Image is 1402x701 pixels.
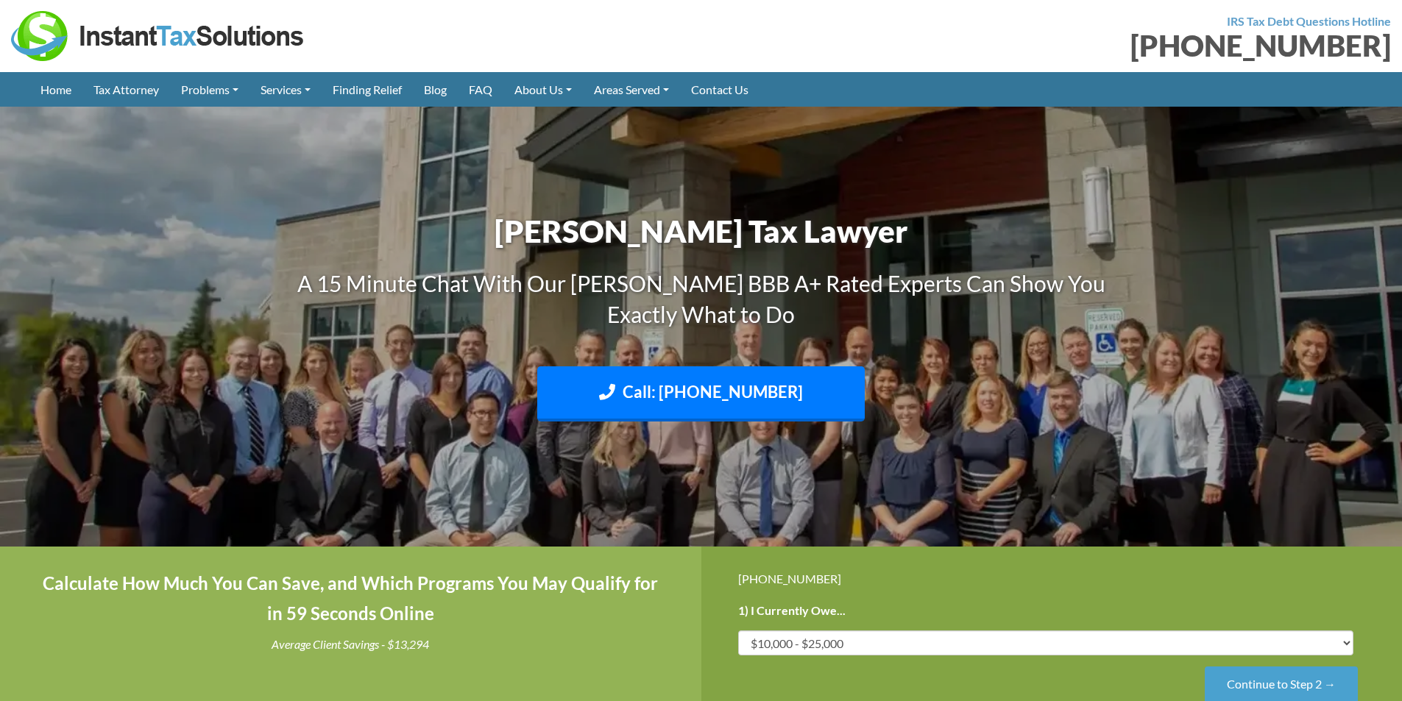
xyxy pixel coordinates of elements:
a: Problems [170,72,249,107]
i: Average Client Savings - $13,294 [272,637,429,651]
a: Tax Attorney [82,72,170,107]
a: Contact Us [680,72,760,107]
a: Finding Relief [322,72,413,107]
a: Services [249,72,322,107]
div: [PHONE_NUMBER] [712,31,1392,60]
img: Instant Tax Solutions Logo [11,11,305,61]
h1: [PERSON_NAME] Tax Lawyer [293,210,1110,253]
div: [PHONE_NUMBER] [738,569,1366,588]
a: Areas Served [583,72,680,107]
label: 1) I Currently Owe... [738,603,846,619]
h3: A 15 Minute Chat With Our [PERSON_NAME] BBB A+ Rated Experts Can Show You Exactly What to Do [293,268,1110,330]
a: Instant Tax Solutions Logo [11,27,305,41]
h4: Calculate How Much You Can Save, and Which Programs You May Qualify for in 59 Seconds Online [37,569,665,629]
a: Call: [PHONE_NUMBER] [537,366,865,421]
a: About Us [503,72,583,107]
strong: IRS Tax Debt Questions Hotline [1227,14,1391,28]
a: FAQ [458,72,503,107]
a: Home [29,72,82,107]
a: Blog [413,72,458,107]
